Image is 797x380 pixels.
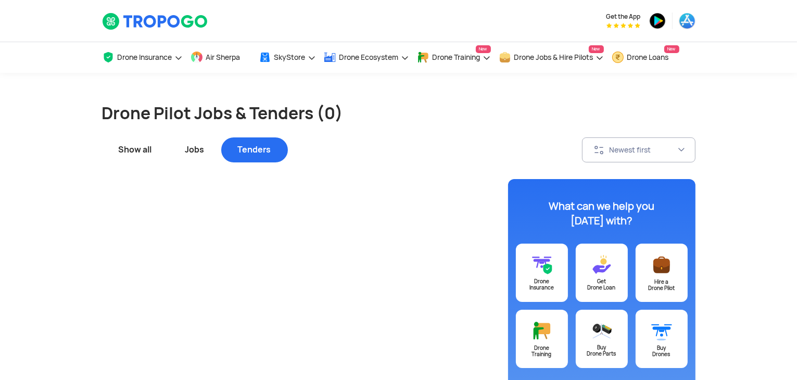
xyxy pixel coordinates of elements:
[118,53,172,61] span: Drone Insurance
[532,254,552,275] img: ic_drone_insurance@3x.svg
[169,137,221,162] div: Jobs
[651,320,672,341] img: ic_buydrone@3x.svg
[102,42,183,73] a: Drone Insurance
[532,320,552,341] img: ic_training@3x.svg
[417,42,491,73] a: Drone TrainingNew
[102,12,209,30] img: TropoGo Logo
[591,254,612,275] img: ic_loans@3x.svg
[499,42,604,73] a: Drone Jobs & Hire PilotsNew
[591,320,612,341] img: ic_droneparts@3x.svg
[627,53,669,61] span: Drone Loans
[636,279,688,292] div: Hire a Drone Pilot
[576,310,628,368] a: BuyDrone Parts
[636,310,688,368] a: BuyDrones
[433,53,480,61] span: Drone Training
[649,12,666,29] img: ic_playstore.png
[537,199,667,228] div: What can we help you [DATE] with?
[606,12,641,21] span: Get the App
[679,12,695,29] img: ic_appstore.png
[102,137,169,162] div: Show all
[576,244,628,302] a: GetDrone Loan
[664,45,679,53] span: New
[516,244,568,302] a: DroneInsurance
[274,53,306,61] span: SkyStore
[259,42,316,73] a: SkyStore
[324,42,409,73] a: Drone Ecosystem
[612,42,679,73] a: Drone LoansNew
[476,45,491,53] span: New
[589,45,604,53] span: New
[651,254,672,275] img: ic_postajob@3x.svg
[610,145,677,155] div: Newest first
[582,137,695,162] button: Newest first
[636,244,688,302] a: Hire aDrone Pilot
[516,345,568,358] div: Drone Training
[339,53,399,61] span: Drone Ecosystem
[102,102,695,125] h1: Drone Pilot Jobs & Tenders (0)
[576,345,628,357] div: Buy Drone Parts
[221,137,288,162] div: Tenders
[206,53,241,61] span: Air Sherpa
[191,42,251,73] a: Air Sherpa
[516,310,568,368] a: DroneTraining
[514,53,593,61] span: Drone Jobs & Hire Pilots
[516,278,568,291] div: Drone Insurance
[606,23,640,28] img: App Raking
[636,345,688,358] div: Buy Drones
[576,278,628,291] div: Get Drone Loan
